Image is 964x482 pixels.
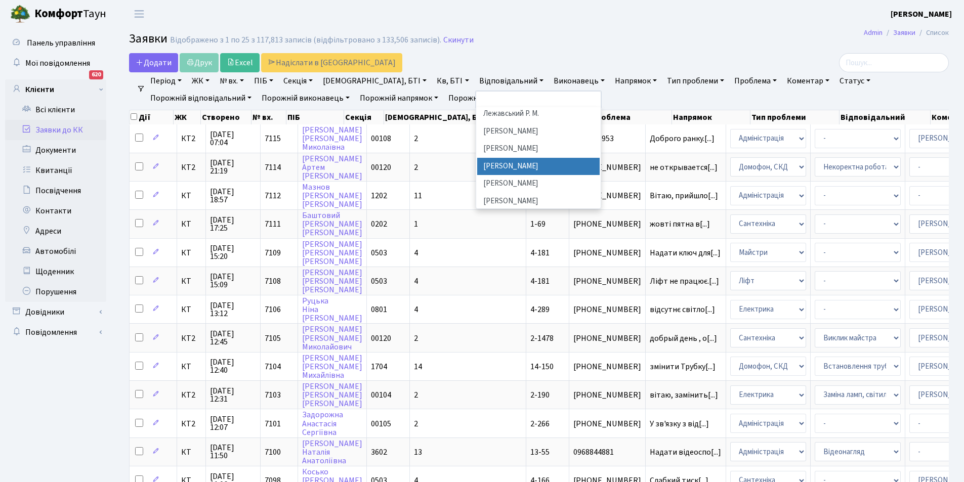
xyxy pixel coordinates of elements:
[783,72,833,90] a: Коментар
[893,27,915,38] a: Заявки
[181,305,201,314] span: КТ
[181,249,201,257] span: КТ
[891,9,952,20] b: [PERSON_NAME]
[730,72,781,90] a: Проблема
[384,110,486,124] th: [DEMOGRAPHIC_DATA], БТІ
[371,389,391,401] span: 00104
[530,247,550,258] span: 4-181
[5,120,106,140] a: Заявки до КК
[5,221,106,241] a: Адреси
[573,391,641,399] span: [PHONE_NUMBER]
[477,193,600,222] li: [PERSON_NAME] [PERSON_NAME] Д.
[5,322,106,342] a: Повідомлення
[302,295,362,324] a: РуцькаНіна[PERSON_NAME]
[835,72,874,90] a: Статус
[371,133,391,144] span: 00108
[650,447,721,458] span: Надати відеоспо[...]
[530,276,550,287] span: 4-181
[550,72,609,90] a: Виконавець
[650,247,721,258] span: Надати ключ для[...]
[252,110,286,124] th: № вх.
[650,333,717,344] span: добрый день , о[...]
[573,135,641,143] span: 0667725953
[210,188,256,204] span: [DATE] 18:57
[611,72,661,90] a: Напрямок
[371,361,387,372] span: 1704
[915,27,949,38] li: Список
[371,304,387,315] span: 0801
[839,53,949,72] input: Пошук...
[181,363,201,371] span: КТ
[475,72,548,90] a: Відповідальний
[181,391,201,399] span: КТ2
[319,72,431,90] a: [DEMOGRAPHIC_DATA], БТІ
[210,244,256,260] span: [DATE] 15:20
[302,182,362,210] a: Мазнов[PERSON_NAME][PERSON_NAME]
[210,330,256,346] span: [DATE] 12:45
[265,247,281,258] span: 7109
[414,133,418,144] span: 2
[5,53,106,73] a: Мої повідомлення620
[302,324,362,353] a: [PERSON_NAME][PERSON_NAME]Миколайович
[265,333,281,344] span: 7105
[414,389,418,401] span: 2
[181,192,201,200] span: КТ
[477,158,600,176] li: [PERSON_NAME]
[210,216,256,232] span: [DATE] 17:25
[650,361,716,372] span: змінити Трубку[...]
[573,334,641,342] span: [PHONE_NUMBER]
[356,90,442,107] a: Порожній напрямок
[265,418,281,429] span: 7101
[10,4,30,24] img: logo.png
[414,218,418,230] span: 1
[302,153,362,182] a: [PERSON_NAME]Артем[PERSON_NAME]
[174,110,201,124] th: ЖК
[477,140,600,158] li: [PERSON_NAME]
[265,162,281,173] span: 7114
[573,277,641,285] span: [PHONE_NUMBER]
[371,447,387,458] span: 3602
[573,448,641,456] span: 0968844881
[530,304,550,315] span: 4-289
[265,190,281,201] span: 7112
[371,190,387,201] span: 1202
[530,333,554,344] span: 2-1478
[414,247,418,258] span: 4
[170,35,441,45] div: Відображено з 1 по 25 з 117,813 записів (відфільтровано з 133,506 записів).
[849,22,964,43] nav: breadcrumb
[5,261,106,282] a: Щоденник
[34,6,83,22] b: Комфорт
[530,361,554,372] span: 14-150
[127,6,152,22] button: Переключити навігацію
[5,100,106,120] a: Всі клієнти
[181,220,201,228] span: КТ
[5,302,106,322] a: Довідники
[591,110,672,124] th: Проблема
[371,247,387,258] span: 0503
[181,135,201,143] span: КТ2
[146,72,186,90] a: Період
[181,277,201,285] span: КТ
[89,70,103,79] div: 620
[5,160,106,181] a: Квитанції
[210,301,256,318] span: [DATE] 13:12
[650,276,719,287] span: Ліфт не працює.[...]
[210,444,256,460] span: [DATE] 11:50
[5,33,106,53] a: Панель управління
[129,53,178,72] a: Додати
[210,273,256,289] span: [DATE] 15:09
[573,192,641,200] span: [PHONE_NUMBER]
[302,124,362,153] a: [PERSON_NAME][PERSON_NAME]Миколаївна
[414,333,418,344] span: 2
[130,110,174,124] th: Дії
[129,30,167,48] span: Заявки
[530,218,546,230] span: 1-69
[201,110,252,124] th: Створено
[750,110,840,124] th: Тип проблеми
[181,420,201,428] span: КТ2
[371,276,387,287] span: 0503
[444,90,547,107] a: Порожній тип проблеми
[414,304,418,315] span: 4
[146,90,256,107] a: Порожній відповідальний
[573,420,641,428] span: [PHONE_NUMBER]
